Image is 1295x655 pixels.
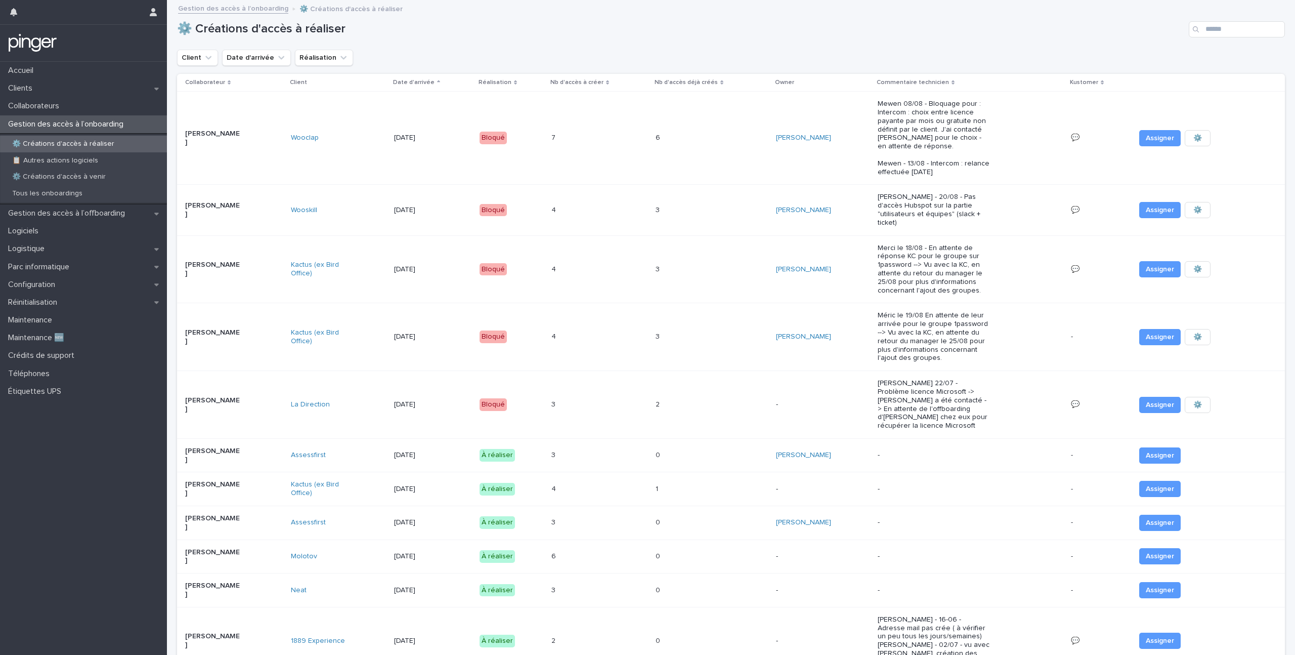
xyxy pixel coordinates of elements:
[394,552,450,561] p: [DATE]
[551,449,557,460] p: 3
[1193,400,1202,410] span: ⚙️
[655,77,718,88] p: Nb d'accès déjà créés
[1193,133,1202,143] span: ⚙️
[656,331,662,341] p: 3
[8,33,57,53] img: mTgBEunGTSyRkCgitkcU
[1139,202,1181,218] button: Assigner
[291,637,345,645] a: 1889 Experience
[1139,548,1181,564] button: Assigner
[550,77,603,88] p: Nb d'accès à créer
[1139,329,1181,345] button: Assigner
[1071,134,1080,141] a: 💬
[1071,550,1075,561] p: -
[1185,130,1211,146] button: ⚙️
[185,396,241,414] p: [PERSON_NAME]
[4,173,114,181] p: ⚙️ Créations d'accès à venir
[4,369,58,379] p: Téléphones
[185,514,241,531] p: [PERSON_NAME]
[1193,264,1202,274] span: ⚙️
[4,244,53,254] p: Logistique
[776,206,831,215] a: [PERSON_NAME]
[4,66,41,75] p: Accueil
[656,635,662,645] p: 0
[1146,636,1174,646] span: Assigner
[1185,202,1211,218] button: ⚙️
[177,472,1285,506] tr: [PERSON_NAME]Kactus (ex Bird Office) [DATE]À réaliser44 11 ---- Assigner
[878,518,990,527] p: -
[393,77,435,88] p: Date d'arrivée
[185,447,241,464] p: [PERSON_NAME]
[291,518,326,527] a: Assessfirst
[185,548,241,565] p: [PERSON_NAME]
[1146,133,1174,143] span: Assigner
[394,265,450,274] p: [DATE]
[4,333,72,343] p: Maintenance 🆕
[1139,130,1181,146] button: Assigner
[878,311,990,362] p: Méric le 19/08 En attente de leur arrivée pour le groupe 1password --> Vu avec la KC, en attente ...
[480,398,507,411] div: Bloqué
[291,400,330,409] a: La Direction
[656,483,660,494] p: 1
[480,516,515,529] div: À réaliser
[1146,518,1174,528] span: Assigner
[1071,331,1075,341] p: -
[480,584,515,597] div: À réaliser
[1193,332,1202,342] span: ⚙️
[394,206,450,215] p: [DATE]
[4,189,91,198] p: Tous les onboardings
[4,280,63,290] p: Configuration
[4,84,40,93] p: Clients
[1139,261,1181,277] button: Assigner
[776,637,832,645] p: -
[480,635,515,647] div: À réaliser
[185,480,241,498] p: [PERSON_NAME]
[776,485,832,494] p: -
[776,586,832,595] p: -
[776,400,832,409] p: -
[775,77,794,88] p: Owner
[480,483,515,496] div: À réaliser
[776,518,831,527] a: [PERSON_NAME]
[394,586,450,595] p: [DATE]
[177,371,1285,439] tr: [PERSON_NAME]La Direction [DATE]Bloqué33 22 -[PERSON_NAME] 22/07 - Problème licence Microsoft -> ...
[394,400,450,409] p: [DATE]
[1071,266,1080,273] a: 💬
[4,209,133,218] p: Gestion des accès à l’offboarding
[656,263,662,274] p: 3
[177,540,1285,574] tr: [PERSON_NAME]Molotov [DATE]À réaliser66 00 ---- Assigner
[291,552,317,561] a: Molotov
[776,333,831,341] a: [PERSON_NAME]
[291,134,319,142] a: Wooclap
[551,204,558,215] p: 4
[1146,551,1174,561] span: Assigner
[656,449,662,460] p: 0
[394,451,450,460] p: [DATE]
[480,449,515,462] div: À réaliser
[1071,516,1075,527] p: -
[394,134,450,142] p: [DATE]
[479,77,511,88] p: Réalisation
[480,550,515,563] div: À réaliser
[1185,397,1211,413] button: ⚙️
[1189,21,1285,37] input: Search
[1193,205,1202,215] span: ⚙️
[177,22,1185,36] h1: ⚙️ Créations d'accès à réaliser
[4,387,69,396] p: Étiquettes UPS
[1146,205,1174,215] span: Assigner
[480,331,507,343] div: Bloqué
[878,379,990,430] p: [PERSON_NAME] 22/07 - Problème licence Microsoft -> [PERSON_NAME] a été contacté -> En attente de...
[222,50,291,66] button: Date d'arrivée
[1071,584,1075,595] p: -
[656,550,662,561] p: 0
[1139,481,1181,497] button: Assigner
[4,119,132,129] p: Gestion des accès à l’onboarding
[551,635,557,645] p: 2
[177,50,218,66] button: Client
[177,574,1285,607] tr: [PERSON_NAME]Neat [DATE]À réaliser33 00 ---- Assigner
[299,3,403,14] p: ⚙️ Créations d'accès à réaliser
[551,132,557,142] p: 7
[394,637,450,645] p: [DATE]
[1139,633,1181,649] button: Assigner
[656,204,662,215] p: 3
[878,451,990,460] p: -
